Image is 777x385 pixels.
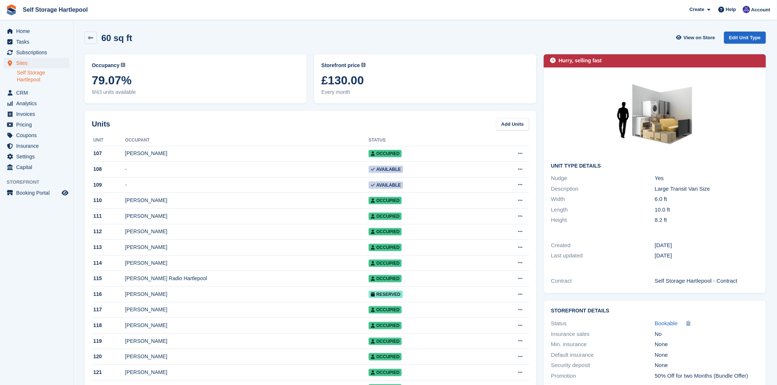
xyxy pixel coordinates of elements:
[551,372,655,380] div: Promotion
[125,337,369,345] div: [PERSON_NAME]
[496,118,529,130] a: Add Units
[369,353,402,360] span: Occupied
[121,63,125,67] img: icon-info-grey-7440780725fd019a000dd9b08b2336e03edf1995a4989e88bcd33f0948082b44.svg
[655,361,759,370] div: None
[4,26,69,36] a: menu
[321,62,360,69] span: Storefront price
[16,109,60,119] span: Invoices
[92,88,299,96] span: 9/43 units available
[16,47,60,58] span: Subscriptions
[559,57,602,65] div: Hurry, selling fast
[20,4,91,16] a: Self Storage Hartlepool
[655,252,759,260] div: [DATE]
[92,337,125,345] div: 119
[4,109,69,119] a: menu
[369,306,402,313] span: Occupied
[4,130,69,140] a: menu
[92,135,125,146] th: Unit
[92,165,125,173] div: 108
[655,372,759,380] div: 50% Off for two Months (Bundle Offer)
[724,32,766,44] a: Edit Unit Type
[361,63,366,67] img: icon-info-grey-7440780725fd019a000dd9b08b2336e03edf1995a4989e88bcd33f0948082b44.svg
[369,197,402,204] span: Occupied
[655,174,759,183] div: Yes
[4,141,69,151] a: menu
[655,340,759,349] div: None
[125,368,369,376] div: [PERSON_NAME]
[551,340,655,349] div: Min. insurance
[16,88,60,98] span: CRM
[125,322,369,329] div: [PERSON_NAME]
[16,141,60,151] span: Insurance
[16,188,60,198] span: Booking Portal
[369,244,402,251] span: Occupied
[16,130,60,140] span: Coupons
[92,290,125,298] div: 116
[16,37,60,47] span: Tasks
[369,166,403,173] span: Available
[551,174,655,183] div: Nudge
[92,368,125,376] div: 121
[4,88,69,98] a: menu
[369,322,402,329] span: Occupied
[4,188,69,198] a: menu
[551,277,655,285] div: Contract
[92,275,125,282] div: 115
[369,135,485,146] th: Status
[4,162,69,172] a: menu
[551,252,655,260] div: Last updated
[369,260,402,267] span: Occupied
[92,181,125,189] div: 109
[751,6,770,14] span: Account
[369,213,402,220] span: Occupied
[4,98,69,109] a: menu
[551,319,655,328] div: Status
[321,88,529,96] span: Every month
[125,150,369,157] div: [PERSON_NAME]
[551,206,655,214] div: Length
[369,228,402,235] span: Occupied
[125,306,369,313] div: [PERSON_NAME]
[92,212,125,220] div: 111
[92,228,125,235] div: 112
[4,37,69,47] a: menu
[690,6,704,13] span: Create
[61,188,69,197] a: Preview store
[92,150,125,157] div: 107
[655,277,759,285] div: Self Storage Hartlepool - Contract
[551,308,759,314] h2: Storefront Details
[125,177,369,193] td: -
[551,163,759,169] h2: Unit Type details
[551,185,655,193] div: Description
[4,120,69,130] a: menu
[551,351,655,359] div: Default insurance
[101,33,132,43] h2: 60 sq ft
[684,34,715,41] span: View on Store
[125,135,369,146] th: Occupant
[551,241,655,250] div: Created
[726,6,736,13] span: Help
[551,330,655,338] div: Insurance sales
[369,181,403,189] span: Available
[675,32,718,44] a: View on Store
[16,98,60,109] span: Analytics
[4,151,69,162] a: menu
[125,212,369,220] div: [PERSON_NAME]
[125,228,369,235] div: [PERSON_NAME]
[369,291,403,298] span: Reserved
[4,58,69,68] a: menu
[16,58,60,68] span: Sites
[600,75,710,157] img: 50-sqft-unit.jpg
[92,259,125,267] div: 114
[655,319,678,328] a: Bookable
[125,353,369,360] div: [PERSON_NAME]
[321,74,529,87] span: £130.00
[92,306,125,313] div: 117
[655,351,759,359] div: None
[92,62,119,69] span: Occupancy
[92,322,125,329] div: 118
[16,120,60,130] span: Pricing
[125,162,369,177] td: -
[655,185,759,193] div: Large Transit Van Size
[655,216,759,224] div: 8.2 ft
